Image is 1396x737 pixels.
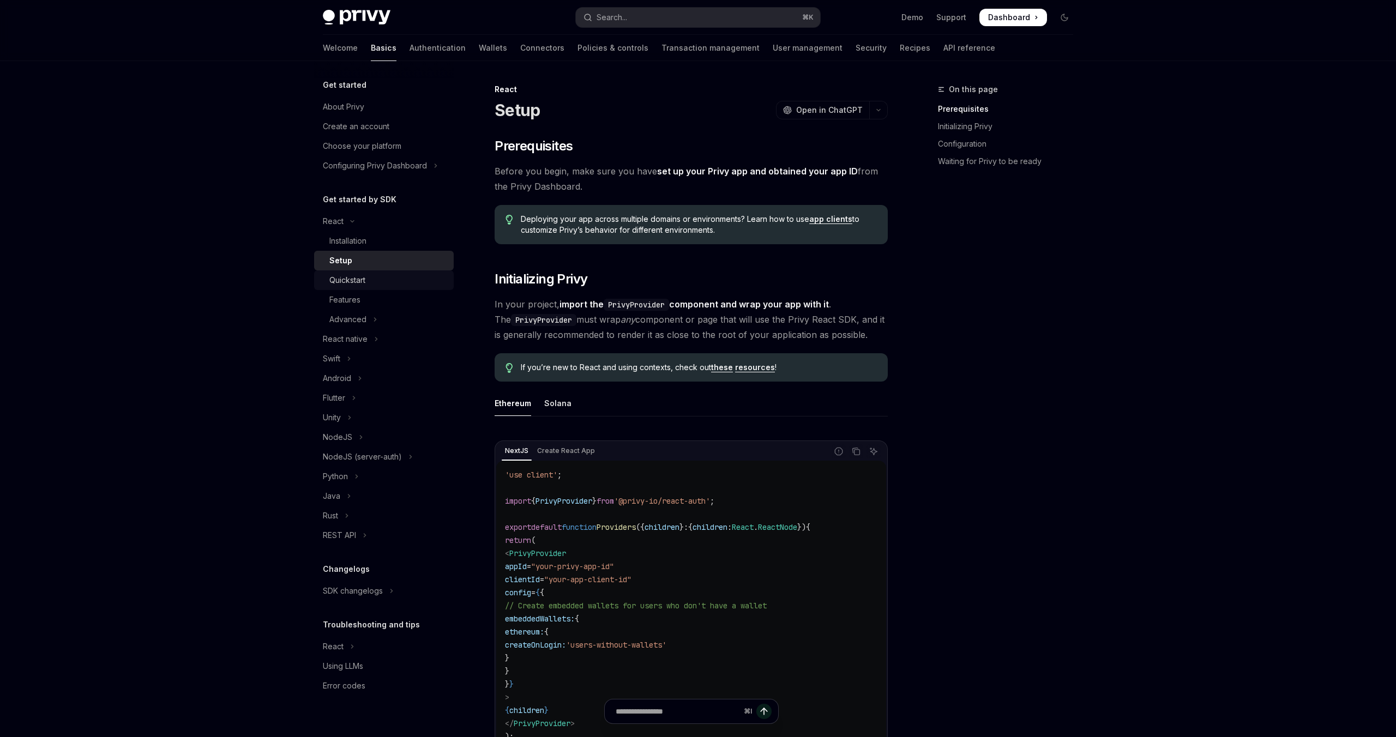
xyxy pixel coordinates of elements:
[505,575,540,584] span: clientId
[614,496,710,506] span: '@privy-io/react-auth'
[323,352,340,365] div: Swift
[559,299,829,310] strong: import the component and wrap your app with it
[505,470,557,480] span: 'use client'
[806,522,810,532] span: {
[735,363,775,372] a: resources
[314,117,454,136] a: Create an account
[314,637,454,656] button: Toggle React section
[329,293,360,306] div: Features
[900,35,930,61] a: Recipes
[314,212,454,231] button: Toggle React section
[531,561,614,571] span: "your-privy-app-id"
[495,84,888,95] div: React
[531,535,535,545] span: (
[576,8,820,27] button: Open search
[329,313,366,326] div: Advanced
[323,140,401,153] div: Choose your platform
[314,408,454,427] button: Toggle Unity section
[323,411,341,424] div: Unity
[505,601,767,611] span: // Create embedded wallets for users who don't have a wallet
[521,214,877,235] span: Deploying your app across multiple domains or environments? Learn how to use to customize Privy’s...
[495,297,888,342] span: In your project, . The must wrap component or page that will use the Privy React SDK, and it is g...
[949,83,998,96] span: On this page
[506,363,513,373] svg: Tip
[566,640,666,650] span: 'users-without-wallets'
[505,522,531,532] span: export
[505,692,509,702] span: >
[938,135,1082,153] a: Configuration
[410,35,466,61] a: Authentication
[575,614,579,624] span: {
[577,35,648,61] a: Policies & controls
[535,496,592,506] span: PrivyProvider
[636,522,645,532] span: ({
[661,35,760,61] a: Transaction management
[988,12,1030,23] span: Dashboard
[535,588,540,597] span: {
[323,584,383,597] div: SDK changelogs
[323,490,340,503] div: Java
[323,333,368,346] div: React native
[849,444,863,458] button: Copy the contents from the code block
[323,193,396,206] h5: Get started by SDK
[323,563,370,576] h5: Changelogs
[531,588,535,597] span: =
[314,388,454,408] button: Toggle Flutter section
[314,251,454,270] a: Setup
[693,522,727,532] span: children
[657,166,858,177] a: set up your Privy app and obtained your app ID
[509,679,514,689] span: }
[505,561,527,571] span: appId
[495,270,587,288] span: Initializing Privy
[797,522,806,532] span: })
[323,372,351,385] div: Android
[314,310,454,329] button: Toggle Advanced section
[314,136,454,156] a: Choose your platform
[684,522,688,532] span: :
[505,640,566,650] span: createOnLogin:
[314,676,454,696] a: Error codes
[314,97,454,117] a: About Privy
[979,9,1047,26] a: Dashboard
[314,231,454,251] a: Installation
[495,137,573,155] span: Prerequisites
[314,656,454,676] a: Using LLMs
[802,13,814,22] span: ⌘ K
[544,575,631,584] span: "your-app-client-id"
[323,660,363,673] div: Using LLMs
[527,561,531,571] span: =
[323,10,390,25] img: dark logo
[314,506,454,525] button: Toggle Rust section
[509,548,566,558] span: PrivyProvider
[505,627,544,637] span: ethereum:
[314,467,454,486] button: Toggle Python section
[505,653,509,663] span: }
[505,535,531,545] span: return
[323,159,427,172] div: Configuring Privy Dashboard
[688,522,693,532] span: {
[732,522,754,532] span: React
[796,105,863,116] span: Open in ChatGPT
[540,575,544,584] span: =
[314,290,454,310] a: Features
[329,274,365,287] div: Quickstart
[323,679,365,692] div: Error codes
[710,496,714,506] span: ;
[506,215,513,225] svg: Tip
[616,699,739,723] input: Ask a question...
[502,444,532,457] div: NextJS
[314,525,454,545] button: Toggle REST API section
[314,368,454,388] button: Toggle Android section
[479,35,507,61] a: Wallets
[505,496,531,506] span: import
[323,215,344,228] div: React
[938,100,1082,118] a: Prerequisites
[495,390,531,416] div: Ethereum
[832,444,846,458] button: Report incorrect code
[562,522,597,532] span: function
[329,254,352,267] div: Setup
[938,118,1082,135] a: Initializing Privy
[505,614,575,624] span: embeddedWallets:
[520,35,564,61] a: Connectors
[621,314,635,325] em: any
